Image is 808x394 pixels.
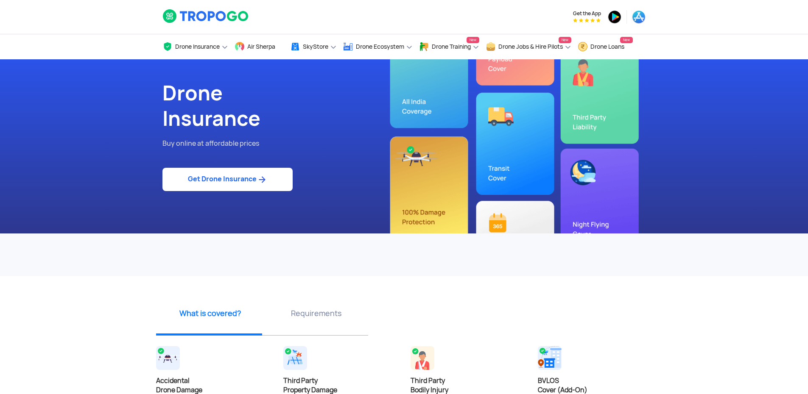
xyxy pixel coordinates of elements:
img: ic_playstore.png [608,10,621,24]
span: New [620,37,633,43]
span: Drone Insurance [175,43,220,50]
span: Air Sherpa [247,43,275,50]
span: New [559,37,571,43]
span: Drone Loans [590,43,624,50]
a: Air Sherpa [235,34,284,59]
img: logoHeader.svg [162,9,249,23]
a: Drone LoansNew [578,34,633,59]
span: Drone Jobs & Hire Pilots [498,43,563,50]
a: Get Drone Insurance [162,168,293,191]
a: Drone Ecosystem [343,34,413,59]
span: Get the App [573,10,601,17]
p: Buy online at affordable prices [162,138,398,149]
p: What is covered? [160,308,260,319]
img: App Raking [573,18,601,22]
h1: Drone Insurance [162,80,398,131]
span: New [467,37,479,43]
span: SkyStore [303,43,328,50]
span: Drone Ecosystem [356,43,404,50]
p: Requirements [266,308,366,319]
a: SkyStore [290,34,337,59]
img: ic_appstore.png [632,10,646,24]
a: Drone TrainingNew [419,34,479,59]
a: Drone Jobs & Hire PilotsNew [486,34,571,59]
img: ic_arrow_forward_blue.svg [257,175,267,185]
span: Drone Training [432,43,471,50]
a: Drone Insurance [162,34,228,59]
